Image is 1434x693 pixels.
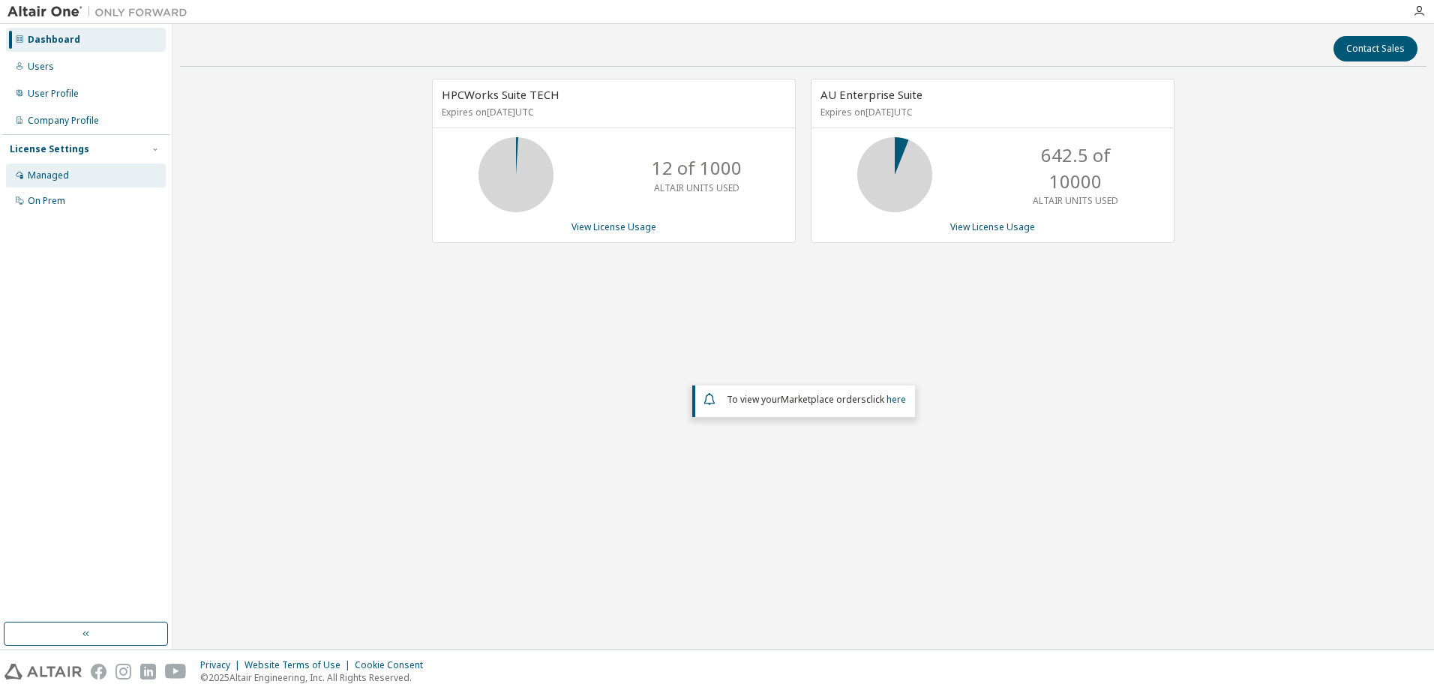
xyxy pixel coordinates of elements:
p: 642.5 of 10000 [1015,142,1135,194]
p: ALTAIR UNITS USED [654,181,739,194]
span: HPCWorks Suite TECH [442,87,559,102]
span: To view your click [727,393,906,406]
div: Dashboard [28,34,80,46]
div: License Settings [10,143,89,155]
a: here [886,393,906,406]
img: youtube.svg [165,664,187,679]
img: facebook.svg [91,664,106,679]
p: © 2025 Altair Engineering, Inc. All Rights Reserved. [200,671,432,684]
img: Altair One [7,4,195,19]
div: Cookie Consent [355,659,432,671]
p: 12 of 1000 [652,155,742,181]
div: User Profile [28,88,79,100]
img: altair_logo.svg [4,664,82,679]
img: instagram.svg [115,664,131,679]
div: Company Profile [28,115,99,127]
a: View License Usage [950,220,1035,233]
div: Users [28,61,54,73]
a: View License Usage [571,220,656,233]
div: On Prem [28,195,65,207]
div: Privacy [200,659,244,671]
div: Website Terms of Use [244,659,355,671]
img: linkedin.svg [140,664,156,679]
p: ALTAIR UNITS USED [1033,194,1118,207]
span: AU Enterprise Suite [820,87,922,102]
em: Marketplace orders [781,393,866,406]
div: Managed [28,169,69,181]
p: Expires on [DATE] UTC [820,106,1161,118]
p: Expires on [DATE] UTC [442,106,782,118]
button: Contact Sales [1333,36,1417,61]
